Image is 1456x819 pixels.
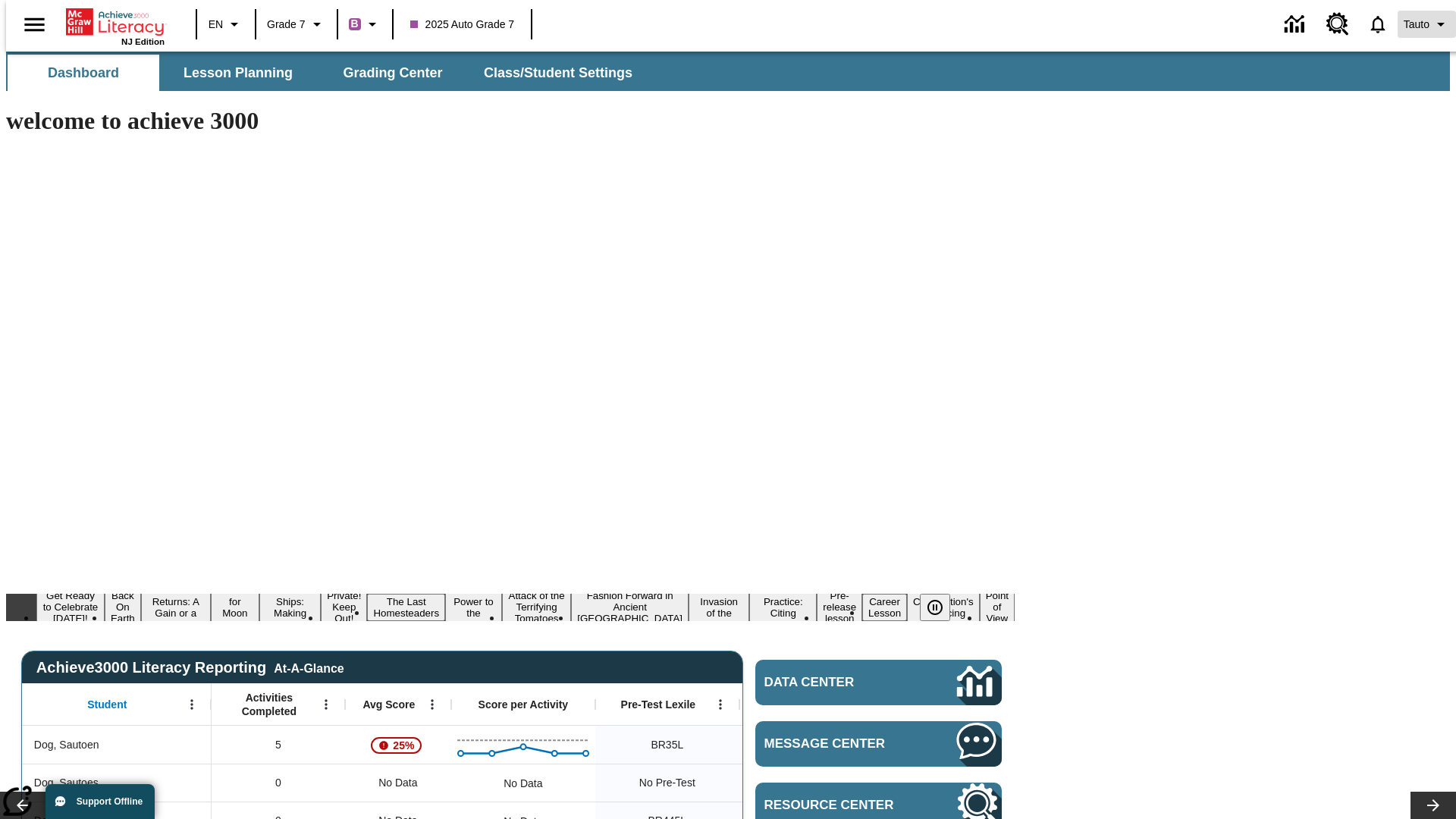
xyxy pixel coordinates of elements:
div: At-A-Glance [274,659,344,676]
a: Data Center [755,660,1002,705]
span: Message Center [764,736,912,752]
a: Home [66,7,165,37]
button: Lesson carousel, Next [1410,792,1456,819]
button: Slide 14 Career Lesson [862,594,907,621]
span: NJ Edition [121,37,165,46]
span: Beginning reader 35 Lexile, Dog, Sautoen [651,737,683,753]
button: Slide 13 Pre-release lesson [817,588,862,626]
button: Slide 9 Attack of the Terrifying Tomatoes [502,588,571,626]
button: Slide 16 Point of View [980,588,1015,626]
button: Pause [920,594,950,621]
div: No Data, Dog, Sautoes [345,764,451,802]
button: Open Menu [180,693,203,716]
span: Student [87,698,127,711]
span: Resource Center [764,798,912,813]
a: Resource Center, Will open in new tab [1317,4,1358,45]
div: , 25%, Attention! This student's Average First Try Score of 25% is below 65%, Dog, Sautoen [345,726,451,764]
div: SubNavbar [6,52,1450,91]
a: Message Center [755,721,1002,767]
span: Dog, Sautoes [34,775,99,791]
span: Support Offline [77,796,143,807]
a: Data Center [1276,4,1317,45]
button: Grade: Grade 7, Select a grade [261,11,332,38]
button: Slide 5 Cruise Ships: Making Waves [259,582,321,632]
button: Dashboard [8,55,159,91]
a: Notifications [1358,5,1398,44]
div: Pause [920,594,965,621]
div: 0, Dog, Sautoes [212,764,345,802]
span: Dashboard [48,64,119,82]
button: Class/Student Settings [472,55,645,91]
button: Slide 8 Solar Power to the People [445,582,502,632]
div: No Data, Dog, Sautoes [739,764,883,802]
button: Boost Class color is purple. Change class color [343,11,388,38]
span: Pre-Test Lexile [621,698,696,711]
button: Profile/Settings [1398,11,1456,38]
h1: welcome to achieve 3000 [6,107,1015,135]
span: Class/Student Settings [484,64,632,82]
span: No Pre-Test, Dog, Sautoes [639,775,695,791]
span: Lesson Planning [184,64,293,82]
button: Grading Center [317,55,469,91]
span: EN [209,17,223,33]
span: 5 [275,737,281,753]
button: Open Menu [421,693,444,716]
div: Home [66,5,165,46]
span: No Data [371,767,425,799]
button: Open Menu [709,693,732,716]
span: B [351,14,359,33]
button: Slide 6 Private! Keep Out! [321,588,367,626]
div: 35 Lexile, ER, Based on the Lexile Reading measure, student is an Emerging Reader (ER) and will h... [739,726,883,764]
button: Slide 15 The Constitution's Balancing Act [907,582,980,632]
button: Open side menu [12,2,57,47]
button: Slide 4 Time for Moon Rules? [211,582,259,632]
button: Support Offline [45,784,155,819]
button: Slide 2 Back On Earth [105,588,141,626]
button: Slide 7 The Last Homesteaders [367,594,445,621]
span: Score per Activity [479,698,569,711]
button: Open Menu [315,693,337,716]
button: Slide 1 Get Ready to Celebrate Juneteenth! [36,588,105,626]
span: 25% [387,732,420,759]
div: SubNavbar [6,55,646,91]
button: Slide 11 The Invasion of the Free CD [689,582,749,632]
span: Achieve3000 Literacy Reporting [36,659,344,676]
span: Avg Score [362,698,415,711]
span: Activities Completed [219,691,319,718]
span: 0 [275,775,281,791]
span: Grading Center [343,64,442,82]
span: Dog, Sautoen [34,737,99,753]
span: Tauto [1404,17,1429,33]
span: 2025 Auto Grade 7 [410,17,515,33]
span: Data Center [764,675,906,690]
button: Slide 10 Fashion Forward in Ancient Rome [571,588,689,626]
button: Slide 3 Free Returns: A Gain or a Drain? [141,582,211,632]
button: Language: EN, Select a language [202,11,250,38]
button: Lesson Planning [162,55,314,91]
div: 5, Dog, Sautoen [212,726,345,764]
div: No Data, Dog, Sautoes [496,768,550,799]
button: Slide 12 Mixed Practice: Citing Evidence [749,582,817,632]
span: Grade 7 [267,17,306,33]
